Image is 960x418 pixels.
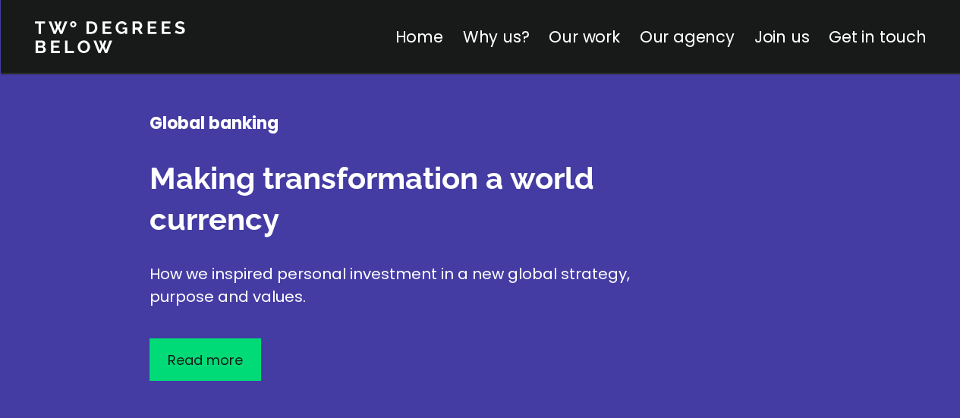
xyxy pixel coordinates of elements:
a: Why us? [462,26,529,48]
p: How we inspired personal investment in a new global strategy, purpose and values. [150,262,681,308]
p: Read more [168,350,243,370]
h4: Global banking [150,112,681,135]
a: Get in touch [829,26,926,48]
a: Join us [754,26,809,48]
h3: Making transformation a world currency [150,158,681,240]
a: Our work [549,26,619,48]
a: Our agency [639,26,734,48]
a: Home [395,26,442,48]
